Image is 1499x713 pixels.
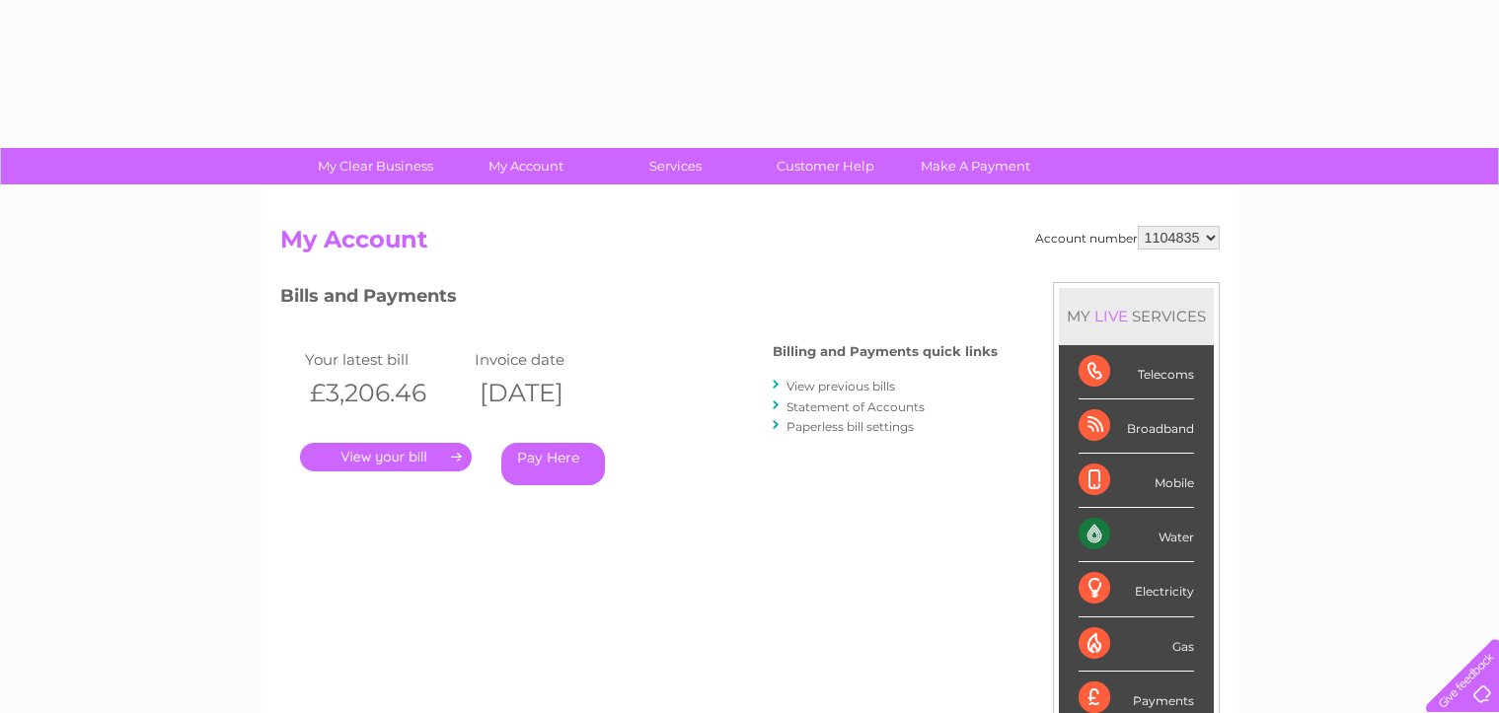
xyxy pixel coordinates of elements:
h2: My Account [280,226,1220,263]
div: Water [1079,508,1194,562]
div: LIVE [1090,307,1132,325]
td: Invoice date [470,346,640,373]
td: Your latest bill [300,346,471,373]
a: My Account [444,148,607,184]
div: Gas [1079,617,1194,672]
div: Telecoms [1079,345,1194,399]
a: . [300,443,472,471]
th: [DATE] [470,373,640,413]
a: Customer Help [744,148,907,184]
a: Make A Payment [894,148,1057,184]
th: £3,206.46 [300,373,471,413]
div: Mobile [1079,454,1194,508]
a: Paperless bill settings [787,419,914,434]
div: Electricity [1079,562,1194,616]
a: My Clear Business [294,148,457,184]
div: Broadband [1079,399,1194,454]
div: MY SERVICES [1059,288,1214,344]
a: Statement of Accounts [787,399,925,414]
h4: Billing and Payments quick links [773,344,998,359]
a: Pay Here [501,443,605,485]
h3: Bills and Payments [280,282,998,317]
a: View previous bills [787,379,895,393]
div: Account number [1035,226,1220,250]
a: Services [594,148,757,184]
